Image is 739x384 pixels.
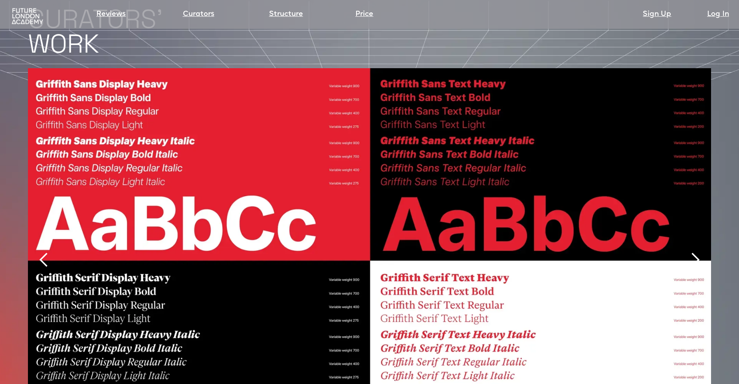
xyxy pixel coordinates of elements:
a: Log In [707,9,729,20]
h1: CURATORS' WORK [28,7,739,56]
a: Structure [269,9,303,20]
a: Sign Up [643,9,671,20]
a: Price [355,9,373,20]
a: Reviews [96,9,126,20]
a: Curators [183,9,214,20]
